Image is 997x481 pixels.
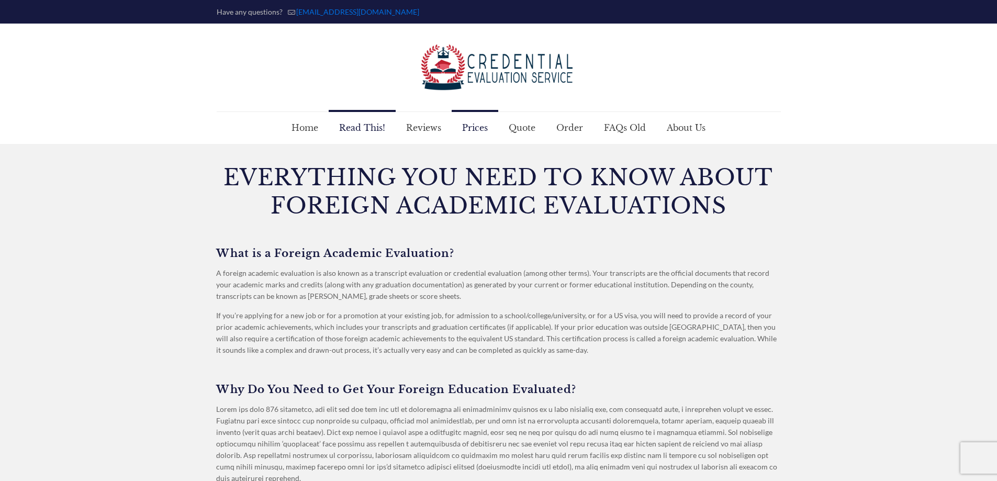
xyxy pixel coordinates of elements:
[216,267,781,302] p: A foreign academic evaluation is also known as a transcript evaluation or credential evaluation (...
[296,7,419,16] a: mail
[216,163,781,220] h2: EVERYTHING YOU NEED TO KNOW ABOUT FOREIGN ACADEMIC EVALUATIONS
[329,112,396,143] a: Read This!
[593,112,656,143] a: FAQs Old
[281,112,329,143] a: Home
[420,24,577,111] a: Credential Evaluation Service
[216,383,576,396] strong: Why Do You Need to Get Your Foreign Education Evaluated?
[281,112,716,143] nav: Main menu
[498,112,546,143] a: Quote
[216,310,781,356] p: If you’re applying for a new job or for a promotion at your existing job, for admission to a scho...
[656,112,716,143] a: About Us
[396,112,452,143] a: Reviews
[546,112,593,143] a: Order
[452,112,498,143] a: Prices
[420,44,577,91] img: logo-color
[216,247,454,260] strong: What is a Foreign Academic Evaluation?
